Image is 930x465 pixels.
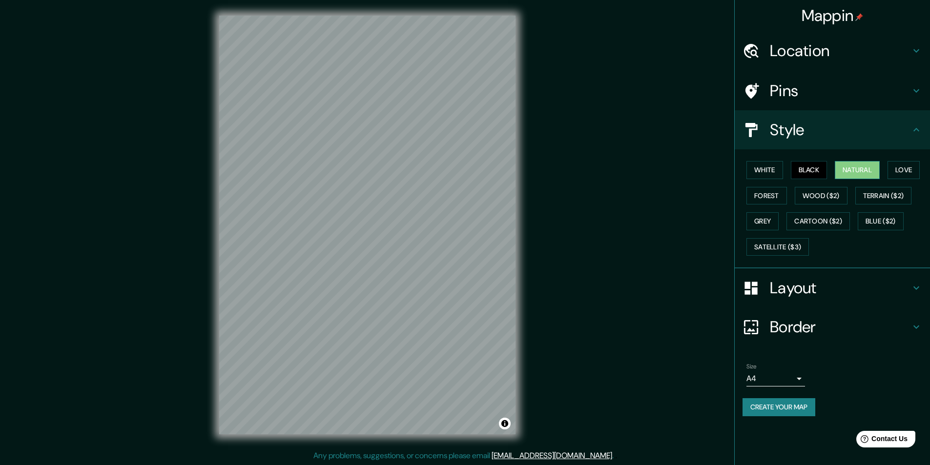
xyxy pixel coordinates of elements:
[746,371,805,386] div: A4
[615,450,617,462] div: .
[313,450,614,462] p: Any problems, suggestions, or concerns please email .
[770,81,910,101] h4: Pins
[735,31,930,70] div: Location
[746,238,809,256] button: Satellite ($3)
[786,212,850,230] button: Cartoon ($2)
[746,363,757,371] label: Size
[735,71,930,110] div: Pins
[499,418,511,429] button: Toggle attribution
[614,450,615,462] div: .
[746,187,787,205] button: Forest
[770,120,910,140] h4: Style
[219,16,516,434] canvas: Map
[770,317,910,337] h4: Border
[791,161,827,179] button: Black
[735,268,930,307] div: Layout
[855,187,912,205] button: Terrain ($2)
[735,110,930,149] div: Style
[855,13,863,21] img: pin-icon.png
[735,307,930,346] div: Border
[835,161,880,179] button: Natural
[743,398,815,416] button: Create your map
[795,187,847,205] button: Wood ($2)
[770,41,910,61] h4: Location
[492,450,612,461] a: [EMAIL_ADDRESS][DOMAIN_NAME]
[843,427,919,454] iframe: Help widget launcher
[802,6,864,25] h4: Mappin
[888,161,920,179] button: Love
[746,212,779,230] button: Grey
[770,278,910,298] h4: Layout
[858,212,904,230] button: Blue ($2)
[746,161,783,179] button: White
